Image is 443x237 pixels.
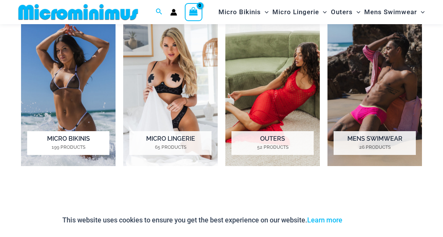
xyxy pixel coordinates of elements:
img: Outers [225,18,320,166]
img: Mens Swimwear [327,18,422,166]
span: Outers [331,2,353,22]
button: Accept [348,211,381,229]
h2: Outers [231,131,314,155]
img: MM SHOP LOGO FLAT [15,3,141,21]
span: Menu Toggle [319,2,327,22]
a: OutersMenu ToggleMenu Toggle [329,2,362,22]
a: Visit product category Micro Bikinis [21,18,116,166]
a: Visit product category Micro Lingerie [123,18,218,166]
mark: 26 Products [334,144,416,151]
mark: 199 Products [27,144,109,151]
nav: Site Navigation [215,1,428,23]
mark: 65 Products [129,144,212,151]
mark: 52 Products [231,144,314,151]
a: Search icon link [156,7,163,17]
img: Micro Lingerie [123,18,218,166]
a: View Shopping Cart, empty [185,3,202,21]
a: Visit product category Outers [225,18,320,166]
a: Micro BikinisMenu ToggleMenu Toggle [217,2,270,22]
h2: Mens Swimwear [334,131,416,155]
a: Micro LingerieMenu ToggleMenu Toggle [270,2,329,22]
h2: Micro Bikinis [27,131,109,155]
h2: Micro Lingerie [129,131,212,155]
a: Visit product category Mens Swimwear [327,18,422,166]
span: Micro Bikinis [218,2,261,22]
span: Menu Toggle [261,2,269,22]
span: Micro Lingerie [272,2,319,22]
img: Micro Bikinis [21,18,116,166]
p: This website uses cookies to ensure you get the best experience on our website. [62,214,342,226]
span: Menu Toggle [417,2,425,22]
a: Learn more [307,216,342,224]
span: Menu Toggle [353,2,360,22]
a: Account icon link [170,9,177,16]
a: Mens SwimwearMenu ToggleMenu Toggle [362,2,427,22]
span: Mens Swimwear [364,2,417,22]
